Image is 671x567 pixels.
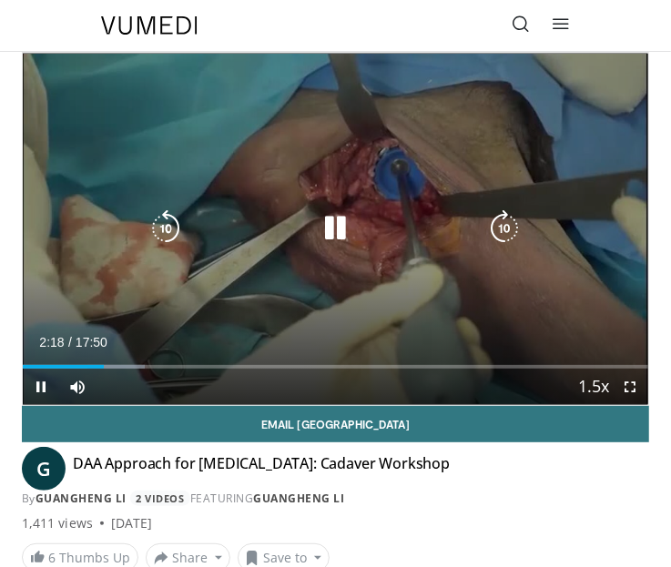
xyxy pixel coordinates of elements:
a: Guangheng li [36,491,127,506]
span: 2:18 [39,335,64,349]
span: 6 [48,549,56,566]
span: / [68,335,72,349]
button: Fullscreen [612,369,648,405]
button: Mute [59,369,96,405]
h4: DAA Approach for [MEDICAL_DATA]: Cadaver Workshop [73,454,450,483]
a: G [22,447,66,491]
div: By FEATURING [22,491,649,507]
a: Email [GEOGRAPHIC_DATA] [22,406,649,442]
img: VuMedi Logo [101,16,198,35]
span: 1,411 views [22,514,93,532]
div: [DATE] [111,514,152,532]
span: 17:50 [76,335,107,349]
div: Progress Bar [23,365,648,369]
a: 2 Videos [130,491,190,506]
a: Guangheng li [253,491,344,506]
button: Pause [23,369,59,405]
video-js: Video Player [23,53,648,405]
button: Playback Rate [575,369,612,405]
